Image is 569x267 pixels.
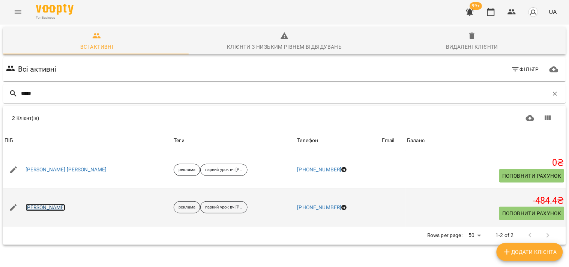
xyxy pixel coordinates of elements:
[503,247,557,256] span: Додати клієнта
[382,136,395,145] div: Email
[446,42,498,51] div: Видалені клієнти
[407,136,565,145] span: Баланс
[205,204,243,211] p: парний урок вч [PERSON_NAME] 45хв
[9,3,27,21] button: Menu
[407,157,565,169] h5: 0 ₴
[427,232,462,239] p: Rows per page:
[546,5,560,19] button: UA
[465,230,483,241] div: 50
[297,136,318,145] div: Телефон
[18,63,57,75] h6: Всі активні
[407,136,425,145] div: Sort
[407,136,425,145] div: Баланс
[382,136,404,145] span: Email
[499,207,564,220] button: Поповнити рахунок
[174,201,200,213] div: реклама
[174,164,200,176] div: реклама
[5,136,171,145] span: ПІБ
[174,136,294,145] div: Теги
[3,106,566,130] div: Table Toolbar
[179,204,195,211] p: реклама
[227,42,342,51] div: Клієнти з низьким рівнем відвідувань
[470,2,482,10] span: 99+
[496,232,514,239] p: 1-2 of 2
[528,7,539,17] img: avatar_s.png
[5,136,13,145] div: Sort
[200,164,248,176] div: парний урок вч [PERSON_NAME] 45хв
[502,171,561,180] span: Поповнити рахунок
[539,109,557,127] button: Показати колонки
[80,42,113,51] div: Всі активні
[5,136,13,145] div: ПІБ
[521,109,539,127] button: Завантажити CSV
[36,4,74,15] img: Voopty Logo
[297,204,342,210] a: [PHONE_NUMBER]
[297,136,379,145] span: Телефон
[502,209,561,218] span: Поповнити рахунок
[549,8,557,16] span: UA
[36,15,74,20] span: For Business
[297,136,318,145] div: Sort
[200,201,248,213] div: парний урок вч [PERSON_NAME] 45хв
[26,166,107,174] a: [PERSON_NAME] [PERSON_NAME]
[497,243,563,261] button: Додати клієнта
[179,167,195,173] p: реклама
[205,167,243,173] p: парний урок вч [PERSON_NAME] 45хв
[407,195,565,207] h5: -484.4 ₴
[382,136,395,145] div: Sort
[499,169,564,183] button: Поповнити рахунок
[12,114,280,122] div: 2 Клієнт(ів)
[297,166,342,172] a: [PHONE_NUMBER]
[511,65,539,74] span: Фільтр
[508,63,542,76] button: Фільтр
[26,204,66,211] a: [PERSON_NAME]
